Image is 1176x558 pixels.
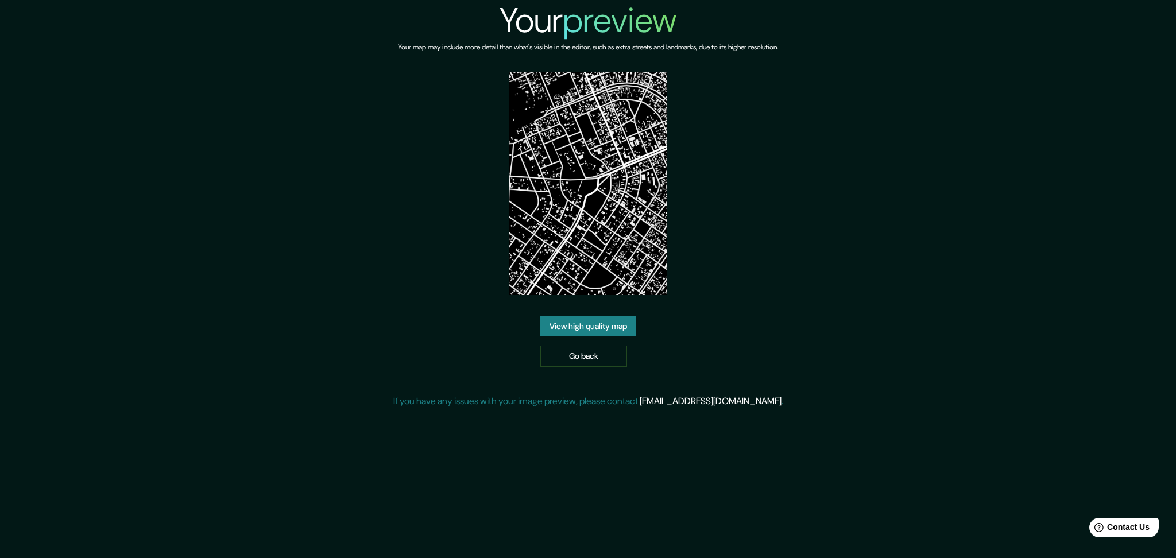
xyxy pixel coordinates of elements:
[540,316,636,337] a: View high quality map
[398,41,778,53] h6: Your map may include more detail than what's visible in the editor, such as extra streets and lan...
[640,395,782,407] a: [EMAIL_ADDRESS][DOMAIN_NAME]
[540,346,627,367] a: Go back
[393,394,783,408] p: If you have any issues with your image preview, please contact .
[1074,513,1163,545] iframe: Help widget launcher
[509,72,667,295] img: created-map-preview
